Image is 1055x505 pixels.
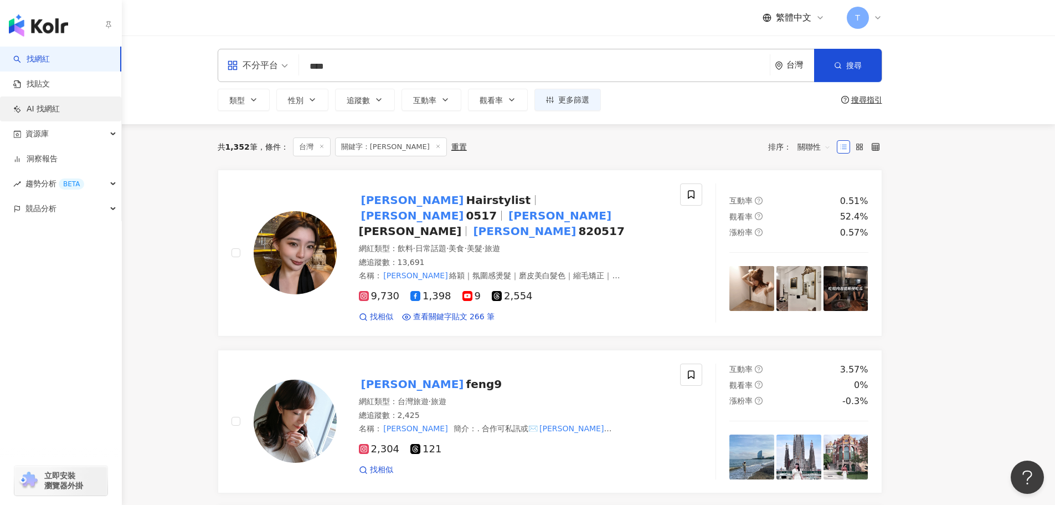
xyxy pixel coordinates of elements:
div: 0% [854,379,868,391]
img: KOL Avatar [254,380,337,463]
button: 觀看率 [468,89,528,111]
span: 漲粉率 [729,396,753,405]
span: 絡穎｜氛圍感燙髮｜磨皮美白髮色｜縮毛矯正｜[PERSON_NAME]海｜層次剪 [359,271,620,291]
img: logo [9,14,68,37]
div: 3.57% [840,364,868,376]
span: 美食 [449,244,464,253]
span: question-circle [841,96,849,104]
span: 台灣 [293,137,331,156]
span: 1,352 [225,142,250,151]
span: Hairstylist [466,193,531,207]
mark: [PERSON_NAME] [382,422,450,435]
span: question-circle [755,212,763,220]
button: 更多篩選 [534,89,601,111]
div: -0.3% [842,395,868,407]
span: 關聯性 [797,138,831,156]
a: KOL Avatar[PERSON_NAME]Hairstylist[PERSON_NAME]0517[PERSON_NAME][PERSON_NAME][PERSON_NAME]820517網... [218,170,882,336]
span: 名稱 ： [359,271,613,291]
span: 找相似 [370,465,393,476]
span: 互動率 [729,365,753,374]
span: question-circle [755,228,763,236]
span: . 合作可私訊或✉️ [477,424,538,433]
span: 條件 ： [258,142,289,151]
span: 旅遊 [431,397,446,406]
span: 追蹤數 [347,96,370,105]
span: appstore [227,60,238,71]
a: chrome extension立即安裝 瀏覽器外掛 [14,466,107,496]
div: 0.57% [840,227,868,239]
span: question-circle [755,381,763,389]
mark: [PERSON_NAME] [538,422,605,435]
span: 台灣旅遊 [398,397,429,406]
span: 9,730 [359,290,400,302]
span: 觀看率 [480,96,503,105]
span: 旅遊 [485,244,500,253]
span: 1,398 [410,290,451,302]
span: question-circle [755,397,763,405]
img: post-image [729,435,774,480]
span: T [855,12,860,24]
span: feng9 [466,378,502,391]
a: AI 找網紅 [13,104,60,115]
a: 洞察報告 [13,154,58,165]
span: 飲料 [398,244,413,253]
div: 共 筆 [218,142,258,151]
mark: [PERSON_NAME] [471,222,578,240]
div: 重置 [451,142,467,151]
div: 總追蹤數 ： 2,425 [359,410,667,421]
span: 更多篩選 [558,95,589,104]
div: 網紅類型 ： [359,243,667,254]
span: 查看關鍵字貼文 266 筆 [413,312,495,323]
a: 找相似 [359,312,393,323]
span: 0517 [466,209,497,222]
a: search找網紅 [13,54,50,65]
img: post-image [729,266,774,311]
span: 漲粉率 [729,228,753,237]
span: · [429,397,431,406]
div: BETA [59,178,84,190]
span: 關鍵字：[PERSON_NAME] [335,137,447,156]
mark: [PERSON_NAME] [382,269,450,282]
img: post-image [776,266,821,311]
mark: [PERSON_NAME] [359,375,466,393]
a: 查看關鍵字貼文 266 筆 [402,312,495,323]
span: environment [775,62,783,70]
button: 互動率 [402,89,461,111]
mark: [PERSON_NAME] [506,207,614,225]
span: 找相似 [370,312,393,323]
span: · [464,244,466,253]
span: 繁體中文 [776,12,811,24]
span: 搜尋 [846,61,862,70]
span: 美髮 [467,244,482,253]
span: 互動率 [729,196,753,205]
div: 總追蹤數 ： 13,691 [359,257,667,268]
a: KOL Avatar[PERSON_NAME]feng9網紅類型：台灣旅遊·旅遊總追蹤數：2,425名稱：[PERSON_NAME]簡介：. 合作可私訊或✉️[PERSON_NAME]2,304... [218,350,882,493]
span: 觀看率 [729,212,753,221]
button: 追蹤數 [335,89,395,111]
mark: [PERSON_NAME] [359,207,466,225]
span: 立即安裝 瀏覽器外掛 [44,471,83,491]
span: [PERSON_NAME] [359,225,462,238]
button: 性別 [276,89,328,111]
span: 趨勢分析 [25,171,84,196]
div: 網紅類型 ： [359,396,667,407]
span: question-circle [755,365,763,373]
iframe: Help Scout Beacon - Open [1011,461,1044,494]
span: rise [13,180,21,188]
mark: [PERSON_NAME] [359,191,466,209]
span: 資源庫 [25,121,49,146]
span: 競品分析 [25,196,56,221]
span: · [482,244,485,253]
div: 搜尋指引 [851,95,882,104]
div: 不分平台 [227,57,278,74]
span: 820517 [578,225,625,238]
span: 2,304 [359,443,400,455]
div: 52.4% [840,211,868,223]
span: 類型 [229,96,245,105]
span: 2,554 [492,290,533,302]
a: 找貼文 [13,79,50,90]
div: 台灣 [786,60,814,70]
span: 名稱 ： [359,424,450,433]
a: 找相似 [359,465,393,476]
div: 排序： [768,138,837,156]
